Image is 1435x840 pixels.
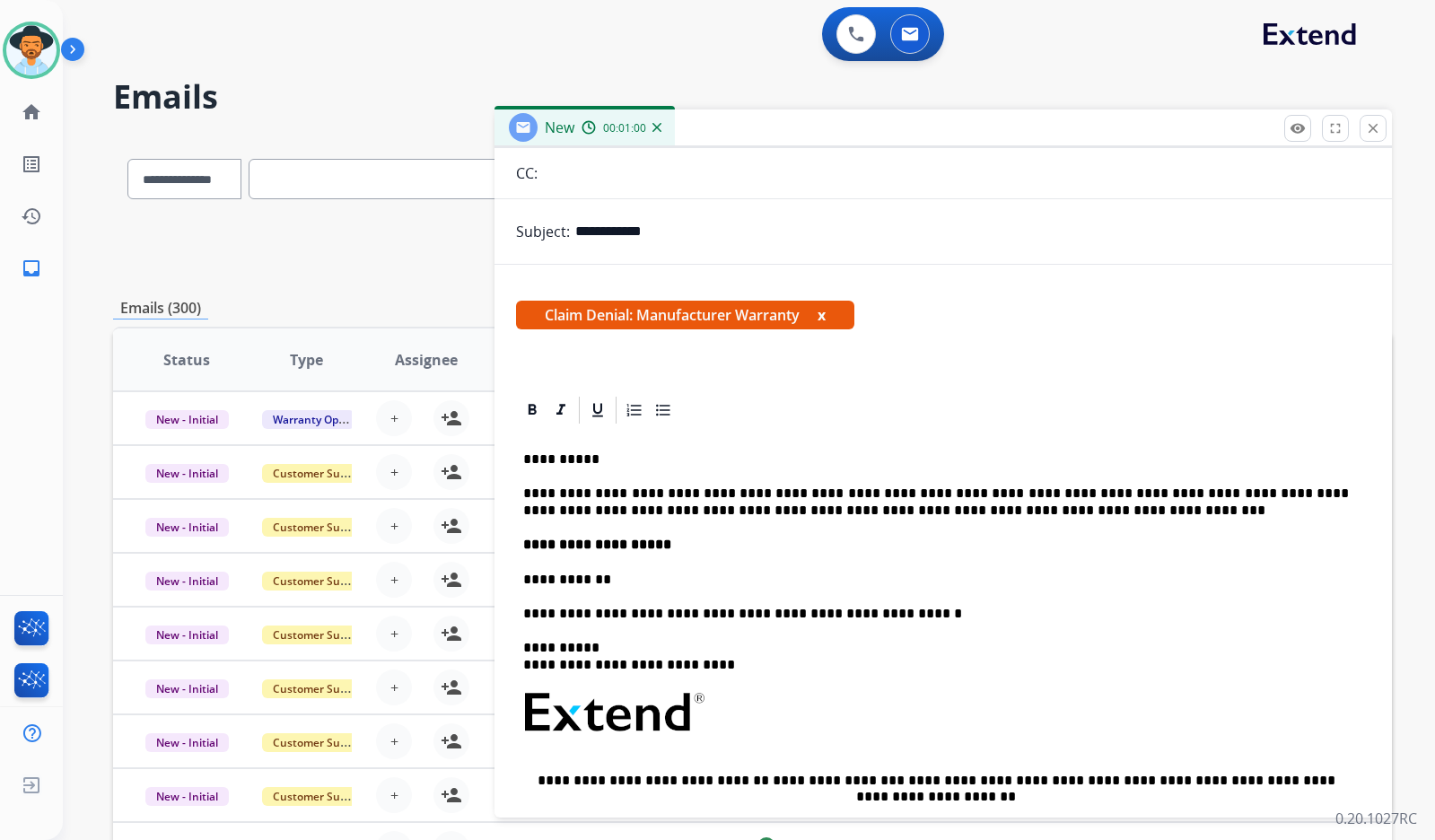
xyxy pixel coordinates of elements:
span: New - Initial [145,410,229,429]
p: Emails (300) [113,297,208,319]
span: + [390,677,398,698]
span: + [390,461,398,483]
span: Assignee [395,349,458,371]
mat-icon: remove_red_eye [1290,120,1306,136]
div: Bullet List [650,397,677,424]
span: Customer Support [262,572,379,591]
mat-icon: home [21,101,42,123]
button: + [376,508,412,544]
span: New - Initial [145,787,229,806]
div: Italic [547,397,574,424]
button: + [376,777,412,813]
button: + [376,400,412,436]
p: 0.20.1027RC [1335,808,1417,829]
button: + [376,669,412,705]
span: New [545,118,574,137]
mat-icon: person_add [441,569,462,591]
h2: Emails [113,79,1392,115]
mat-icon: person_add [441,731,462,752]
mat-icon: history [21,206,42,227]
span: New - Initial [145,518,229,537]
span: New - Initial [145,464,229,483]
span: Customer Support [262,787,379,806]
span: Customer Support [262,464,379,483]
span: Customer Support [262,679,379,698]
div: Ordered List [621,397,648,424]
span: New - Initial [145,679,229,698]
mat-icon: person_add [441,623,462,644]
mat-icon: list_alt [21,153,42,175]
span: Customer Support [262,733,379,752]
span: 00:01:00 [603,121,646,136]
mat-icon: close [1365,120,1381,136]
button: + [376,616,412,652]
span: New - Initial [145,572,229,591]
span: New - Initial [145,626,229,644]
span: Customer Support [262,626,379,644]
span: Claim Denial: Manufacturer Warranty [516,301,854,329]
mat-icon: person_add [441,677,462,698]
mat-icon: person_add [441,784,462,806]
span: Customer Support [262,518,379,537]
div: Underline [584,397,611,424]
img: avatar [6,25,57,75]
p: Subject: [516,221,570,242]
span: + [390,407,398,429]
span: + [390,731,398,752]
button: + [376,723,412,759]
span: Type [290,349,323,371]
button: + [376,562,412,598]
span: New - Initial [145,733,229,752]
p: CC: [516,162,538,184]
div: Bold [519,397,546,424]
span: + [390,569,398,591]
span: Status [163,349,210,371]
button: + [376,454,412,490]
mat-icon: inbox [21,258,42,279]
span: Warranty Ops [262,410,354,429]
button: x [818,304,826,326]
span: + [390,623,398,644]
mat-icon: person_add [441,461,462,483]
mat-icon: person_add [441,407,462,429]
mat-icon: person_add [441,515,462,537]
mat-icon: fullscreen [1327,120,1343,136]
span: + [390,784,398,806]
span: + [390,515,398,537]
